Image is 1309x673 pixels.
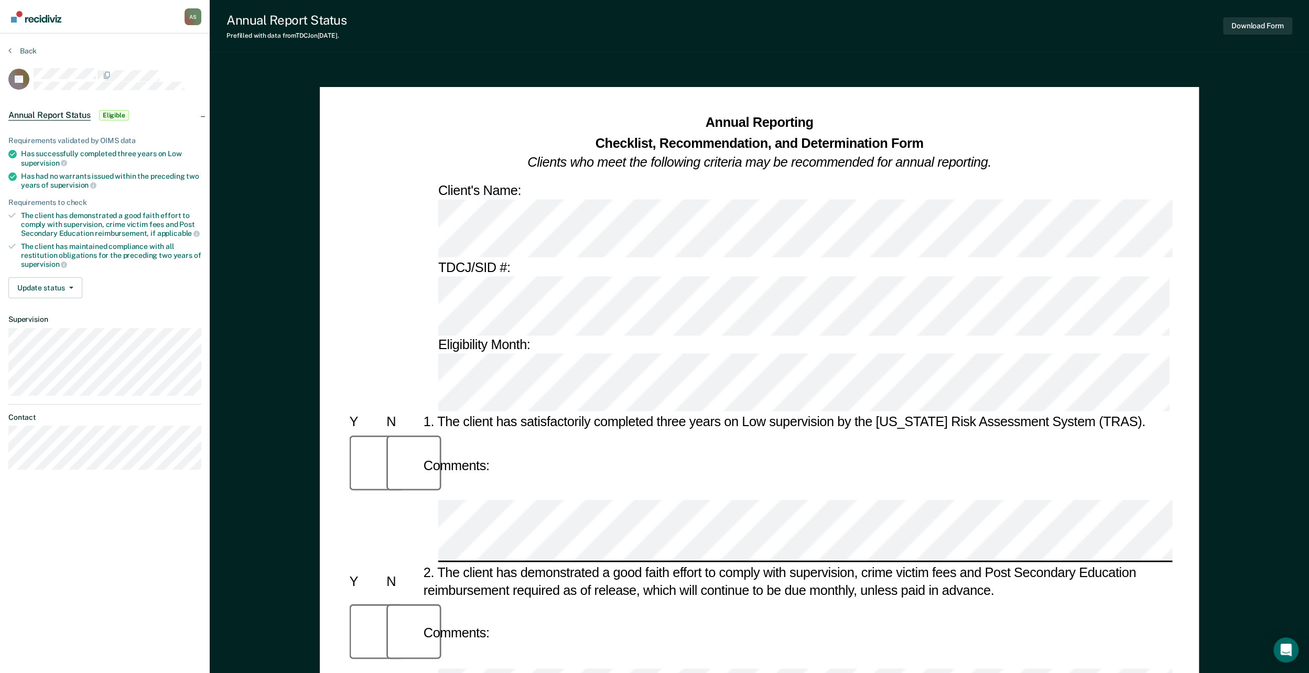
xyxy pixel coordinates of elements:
[11,11,61,23] img: Recidiviz
[347,413,384,430] div: Y
[420,563,1172,599] div: 2. The client has demonstrated a good faith effort to comply with supervision, crime victim fees ...
[435,259,1172,335] div: TDCJ/SID #:
[21,242,201,269] div: The client has maintained compliance with all restitution obligations for the preceding two years of
[21,211,201,238] div: The client has demonstrated a good faith effort to comply with supervision, crime victim fees and...
[8,413,201,422] dt: Contact
[50,181,96,189] span: supervision
[8,136,201,145] div: Requirements validated by OIMS data
[527,155,991,170] em: Clients who meet the following criteria may be recommended for annual reporting.
[1273,637,1299,663] div: Open Intercom Messenger
[595,135,923,150] strong: Checklist, Recommendation, and Determination Form
[21,260,67,268] span: supervision
[21,159,67,167] span: supervision
[383,413,420,430] div: N
[705,115,813,130] strong: Annual Reporting
[99,110,129,121] span: Eligible
[420,625,492,643] div: Comments:
[21,172,201,190] div: Has had no warrants issued within the preceding two years of
[185,8,201,25] div: A S
[185,8,201,25] button: Profile dropdown button
[8,198,201,207] div: Requirements to check
[383,572,420,590] div: N
[157,229,200,237] span: applicable
[347,572,384,590] div: Y
[420,457,492,474] div: Comments:
[435,335,1172,411] div: Eligibility Month:
[8,46,37,56] button: Back
[1223,17,1292,35] button: Download Form
[8,315,201,324] dt: Supervision
[420,413,1172,430] div: 1. The client has satisfactorily completed three years on Low supervision by the [US_STATE] Risk ...
[226,32,347,39] div: Prefilled with data from TDCJ on [DATE] .
[226,13,347,28] div: Annual Report Status
[21,149,201,167] div: Has successfully completed three years on Low
[8,277,82,298] button: Update status
[8,110,91,121] span: Annual Report Status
